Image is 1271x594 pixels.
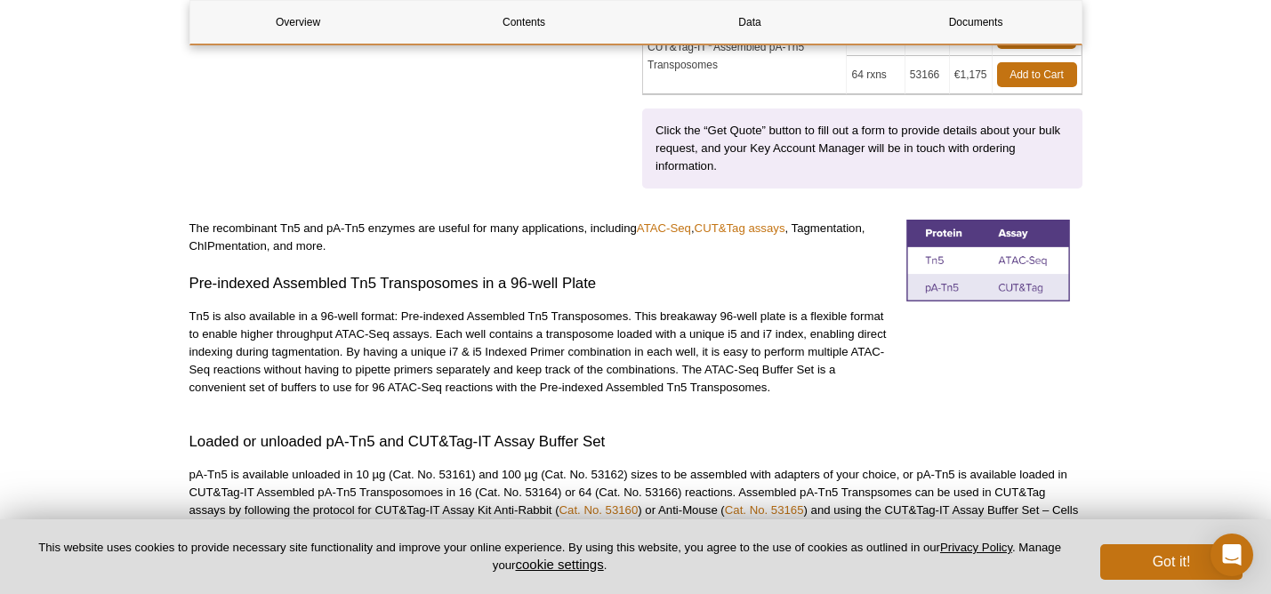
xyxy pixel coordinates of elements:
[1211,534,1253,576] div: Open Intercom Messenger
[189,220,893,255] p: The recombinant Tn5 and pA-Tn5 enzymes are useful for many applications, including , , Tagmentati...
[515,557,603,572] button: cookie settings
[189,308,893,397] p: Tn5 is also available in a 96-well format: Pre-indexed Assembled Tn5 Transposomes. This breakaway...
[189,466,1082,537] p: pA-Tn5 is available unloaded in 10 µg (Cat. No. 53161) and 100 µg (Cat. No. 53162) sizes to be as...
[190,1,406,44] a: Overview
[189,273,893,294] h3: Pre-indexed Assembled Tn5 Transposomes in a 96-well Plate
[416,1,632,44] a: Contents
[868,1,1084,44] a: Documents
[189,431,1082,453] h3: Loaded or unloaded pA-Tn5 and CUT&Tag-IT Assay Buffer Set
[28,540,1071,574] p: This website uses cookies to provide necessary site functionality and improve your online experie...
[707,38,713,48] sup: ®
[656,122,1069,175] p: Click the “Get Quote” button to fill out a form to provide details about your bulk request, and y...
[906,220,1070,301] img: Tn5 and pA-Tn5 comparison table
[642,1,858,44] a: Data
[643,18,847,94] td: CUT&Tag-IT Assembled pA-Tn5 Transposomes
[559,503,639,517] a: Cat. No. 53160
[695,221,785,235] a: CUT&Tag assays
[940,541,1012,554] a: Privacy Policy
[997,62,1077,87] a: Add to Cart
[847,56,905,94] td: 64 rxns
[950,56,993,94] td: €1,175
[637,221,691,235] a: ATAC-Seq
[1100,544,1243,580] button: Got it!
[725,503,804,517] a: Cat. No. 53165
[905,56,950,94] td: 53166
